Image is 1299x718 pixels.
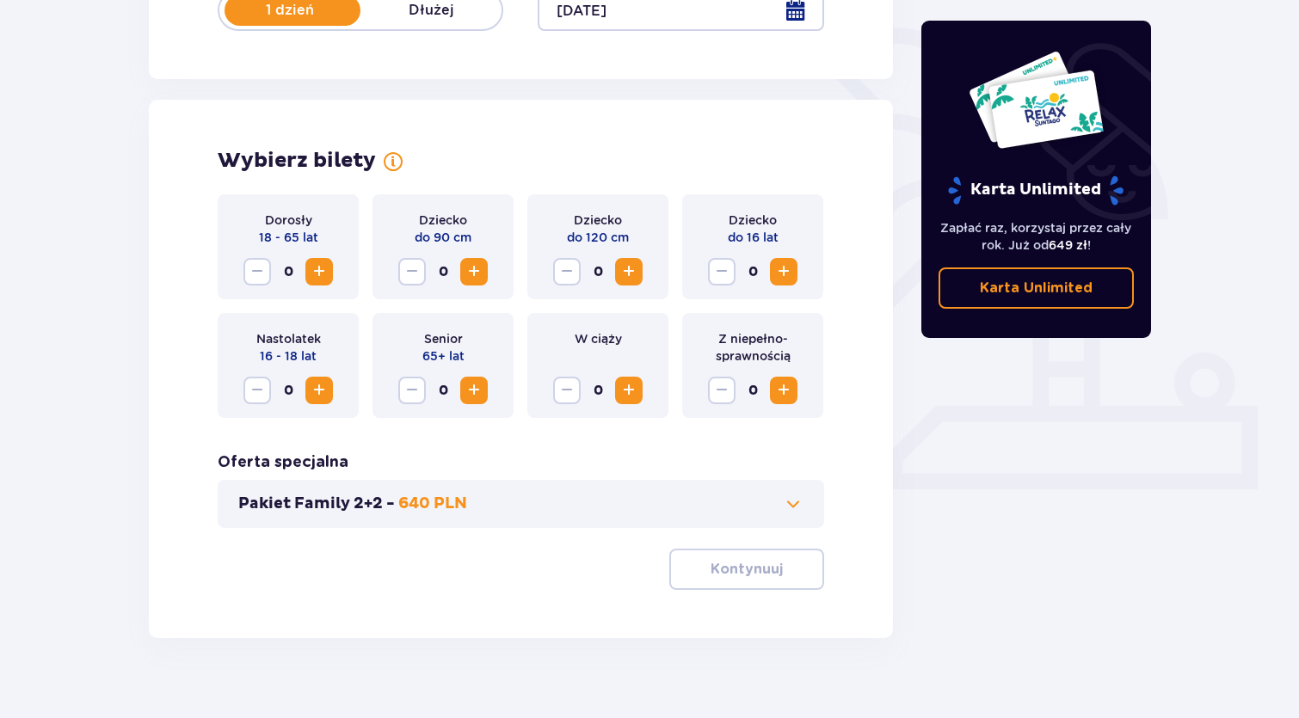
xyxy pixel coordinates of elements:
[398,377,426,404] button: Decrease
[243,377,271,404] button: Decrease
[218,148,376,174] p: Wybierz bilety
[305,258,333,285] button: Increase
[770,258,797,285] button: Increase
[584,377,612,404] span: 0
[424,330,463,347] p: Senior
[305,377,333,404] button: Increase
[553,377,581,404] button: Decrease
[274,377,302,404] span: 0
[574,212,622,229] p: Dziecko
[415,229,471,246] p: do 90 cm
[669,549,824,590] button: Kontynuuj
[615,258,643,285] button: Increase
[238,494,803,514] button: Pakiet Family 2+2 -640 PLN
[567,229,629,246] p: do 120 cm
[419,212,467,229] p: Dziecko
[708,258,736,285] button: Decrease
[398,258,426,285] button: Decrease
[575,330,622,347] p: W ciąży
[728,229,779,246] p: do 16 lat
[259,229,318,246] p: 18 - 65 lat
[729,212,777,229] p: Dziecko
[238,494,395,514] p: Pakiet Family 2+2 -
[218,452,348,473] p: Oferta specjalna
[260,347,317,365] p: 16 - 18 lat
[939,267,1135,309] a: Karta Unlimited
[770,377,797,404] button: Increase
[980,279,1093,298] p: Karta Unlimited
[946,175,1125,206] p: Karta Unlimited
[939,219,1135,254] p: Zapłać raz, korzystaj przez cały rok. Już od !
[1049,238,1087,252] span: 649 zł
[243,258,271,285] button: Decrease
[398,494,467,514] p: 640 PLN
[696,330,810,365] p: Z niepełno­sprawnością
[615,377,643,404] button: Increase
[422,347,465,365] p: 65+ lat
[429,377,457,404] span: 0
[739,258,766,285] span: 0
[265,212,312,229] p: Dorosły
[553,258,581,285] button: Decrease
[739,377,766,404] span: 0
[584,258,612,285] span: 0
[460,377,488,404] button: Increase
[429,258,457,285] span: 0
[460,258,488,285] button: Increase
[219,1,360,20] p: 1 dzień
[711,560,783,579] p: Kontynuuj
[360,1,502,20] p: Dłużej
[274,258,302,285] span: 0
[708,377,736,404] button: Decrease
[256,330,321,347] p: Nastolatek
